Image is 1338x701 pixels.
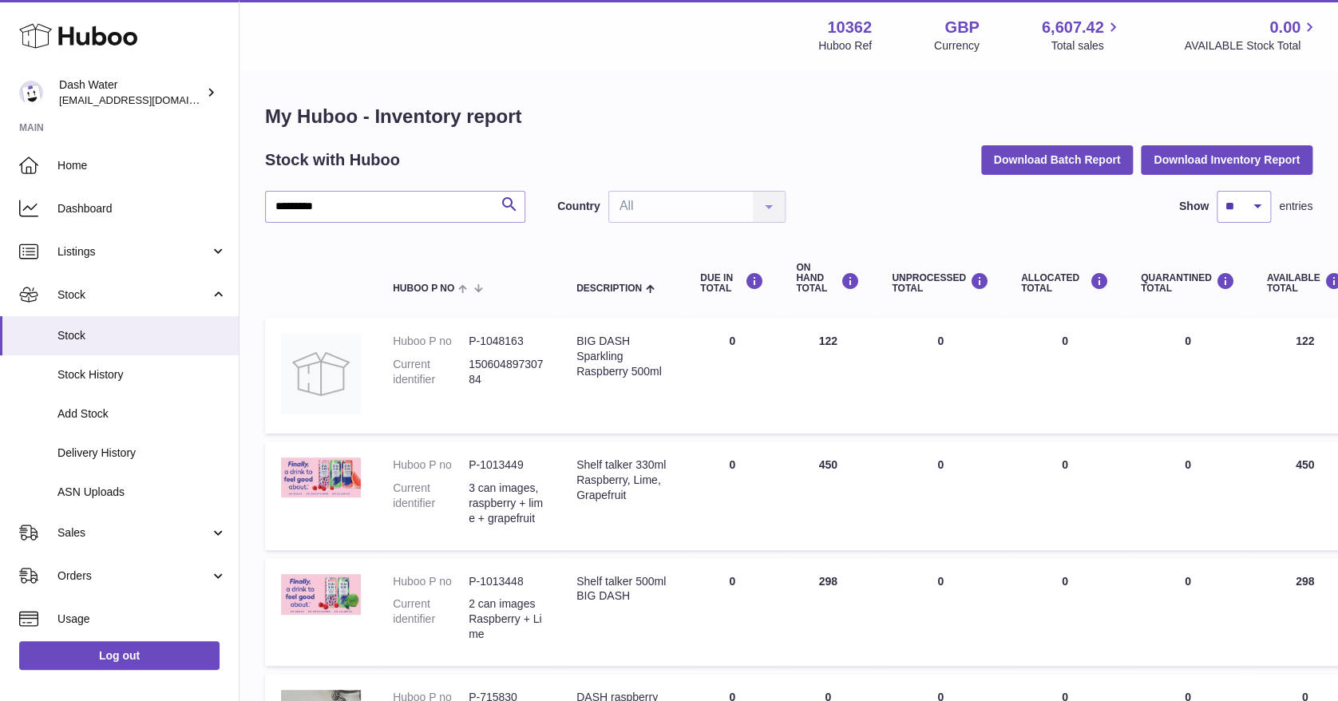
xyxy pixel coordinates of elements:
[393,574,469,589] dt: Huboo P no
[981,145,1134,174] button: Download Batch Report
[1005,442,1125,550] td: 0
[780,318,876,434] td: 122
[576,283,642,294] span: Description
[1184,17,1319,53] a: 0.00 AVAILABLE Stock Total
[57,367,227,382] span: Stock History
[19,81,43,105] img: bea@dash-water.com
[1042,17,1122,53] a: 6,607.42 Total sales
[281,334,361,414] img: product image
[1269,17,1300,38] span: 0.00
[1141,145,1312,174] button: Download Inventory Report
[281,457,361,497] img: product image
[684,442,780,550] td: 0
[57,485,227,500] span: ASN Uploads
[780,442,876,550] td: 450
[393,457,469,473] dt: Huboo P no
[576,334,668,379] div: BIG DASH Sparkling Raspberry 500ml
[469,334,544,349] dd: P-1048163
[57,446,227,461] span: Delivery History
[876,318,1005,434] td: 0
[1279,199,1312,214] span: entries
[684,318,780,434] td: 0
[1141,272,1235,294] div: QUARANTINED Total
[57,201,227,216] span: Dashboard
[1185,335,1191,347] span: 0
[796,263,860,295] div: ON HAND Total
[59,93,235,106] span: [EMAIL_ADDRESS][DOMAIN_NAME]
[576,457,668,503] div: Shelf talker 330ml Raspberry, Lime, Grapefruit
[393,481,469,526] dt: Current identifier
[1005,558,1125,667] td: 0
[469,481,544,526] dd: 3 can images, raspberry + lime + grapefruit
[57,525,210,541] span: Sales
[684,558,780,667] td: 0
[892,272,989,294] div: UNPROCESSED Total
[934,38,980,53] div: Currency
[944,17,979,38] strong: GBP
[57,612,227,627] span: Usage
[1184,38,1319,53] span: AVAILABLE Stock Total
[876,442,1005,550] td: 0
[700,272,764,294] div: DUE IN TOTAL
[469,596,544,642] dd: 2 can images Raspberry + Lime
[265,104,1312,129] h1: My Huboo - Inventory report
[19,641,220,670] a: Log out
[265,149,400,171] h2: Stock with Huboo
[469,574,544,589] dd: P-1013448
[57,406,227,422] span: Add Stock
[57,244,210,259] span: Listings
[1185,575,1191,588] span: 0
[393,334,469,349] dt: Huboo P no
[876,558,1005,667] td: 0
[576,574,668,604] div: Shelf talker 500ml BIG DASH
[1051,38,1122,53] span: Total sales
[57,328,227,343] span: Stock
[57,287,210,303] span: Stock
[469,357,544,387] dd: 15060489730784
[469,457,544,473] dd: P-1013449
[1179,199,1209,214] label: Show
[1021,272,1109,294] div: ALLOCATED Total
[57,568,210,584] span: Orders
[1042,17,1104,38] span: 6,607.42
[393,357,469,387] dt: Current identifier
[281,574,361,615] img: product image
[1005,318,1125,434] td: 0
[780,558,876,667] td: 298
[57,158,227,173] span: Home
[818,38,872,53] div: Huboo Ref
[557,199,600,214] label: Country
[393,283,454,294] span: Huboo P no
[59,77,203,108] div: Dash Water
[393,596,469,642] dt: Current identifier
[1185,458,1191,471] span: 0
[827,17,872,38] strong: 10362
